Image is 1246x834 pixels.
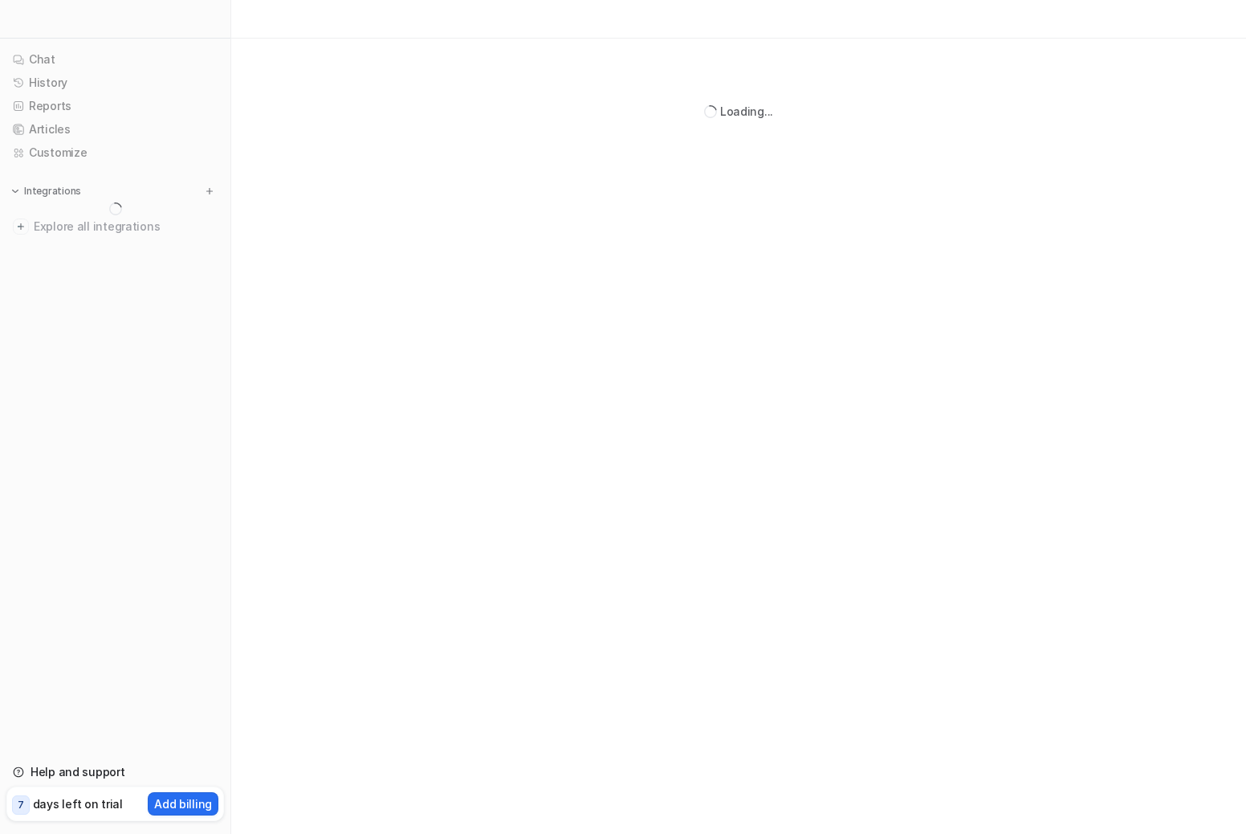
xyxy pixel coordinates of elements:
[33,795,123,812] p: days left on trial
[6,183,86,199] button: Integrations
[6,215,224,238] a: Explore all integrations
[24,185,81,198] p: Integrations
[6,95,224,117] a: Reports
[13,219,29,235] img: explore all integrations
[34,214,218,239] span: Explore all integrations
[6,118,224,141] a: Articles
[18,798,24,812] p: 7
[6,72,224,94] a: History
[6,141,224,164] a: Customize
[154,795,212,812] p: Add billing
[148,792,218,816] button: Add billing
[720,103,773,120] div: Loading...
[204,186,215,197] img: menu_add.svg
[6,48,224,71] a: Chat
[10,186,21,197] img: expand menu
[6,761,224,783] a: Help and support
